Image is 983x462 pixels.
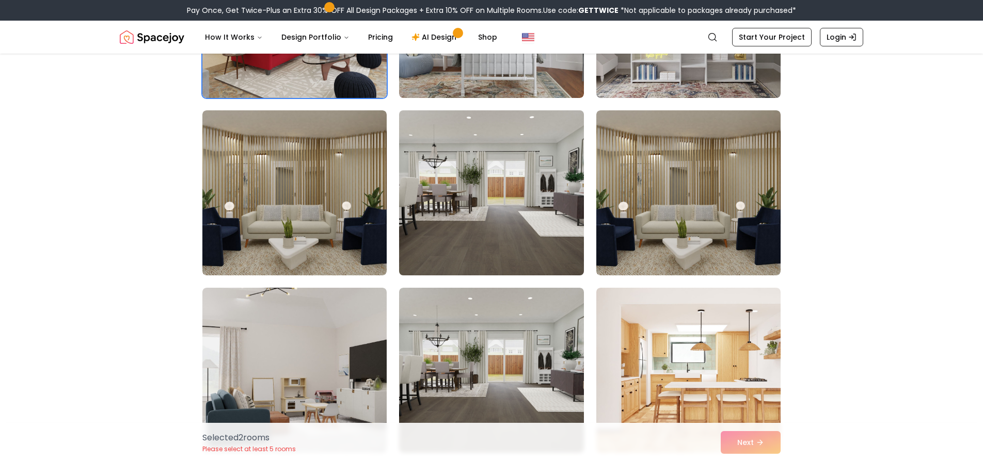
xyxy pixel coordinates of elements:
[360,27,401,47] a: Pricing
[273,27,358,47] button: Design Portfolio
[619,5,796,15] span: *Not applicable to packages already purchased*
[578,5,619,15] b: GETTWICE
[202,110,387,275] img: Room room-22
[394,106,588,279] img: Room room-23
[120,21,863,54] nav: Global
[403,27,468,47] a: AI Design
[820,28,863,46] a: Login
[522,31,534,43] img: United States
[596,288,781,453] img: Room room-27
[187,5,796,15] div: Pay Once, Get Twice-Plus an Extra 30% OFF All Design Packages + Extra 10% OFF on Multiple Rooms.
[202,288,387,453] img: Room room-25
[399,288,583,453] img: Room room-26
[543,5,619,15] span: Use code:
[197,27,505,47] nav: Main
[202,432,296,444] p: Selected 2 room s
[120,27,184,47] img: Spacejoy Logo
[120,27,184,47] a: Spacejoy
[470,27,505,47] a: Shop
[202,445,296,453] p: Please select at least 5 rooms
[596,110,781,275] img: Room room-24
[197,27,271,47] button: How It Works
[732,28,812,46] a: Start Your Project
